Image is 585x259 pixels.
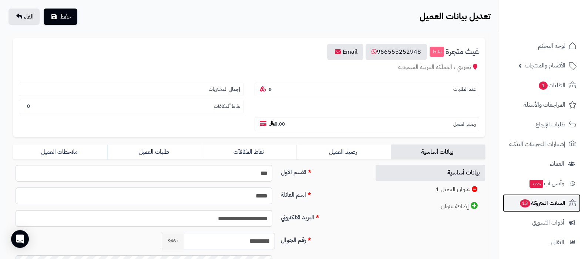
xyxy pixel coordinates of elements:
[503,194,581,212] a: السلات المتروكة13
[13,145,107,159] a: ملاحظات العميل
[376,165,485,181] a: بيانات أساسية
[532,218,564,228] span: أدوات التسويق
[503,214,581,232] a: أدوات التسويق
[503,37,581,55] a: لوحة التحكم
[503,135,581,153] a: إشعارات التحويلات البنكية
[524,100,565,110] span: المراجعات والأسئلة
[214,103,240,110] small: نقاط ألمكافآت
[538,41,565,51] span: لوحة التحكم
[503,116,581,133] a: طلبات الإرجاع
[529,178,564,189] span: وآتس آب
[376,182,485,197] a: عنوان العميل 1
[11,230,29,248] div: Open Intercom Messenger
[9,9,40,25] a: الغاء
[538,80,565,90] span: الطلبات
[509,139,565,149] span: إشعارات التحويلات البنكية
[519,198,565,208] span: السلات المتروكة
[430,47,444,57] small: نشط
[391,145,485,159] a: بيانات أساسية
[278,165,367,177] label: الاسم الأول
[535,10,578,25] img: logo-2.png
[60,12,71,21] span: حفظ
[538,81,548,90] span: 1
[162,233,184,249] span: +966
[420,10,491,23] b: تعديل بيانات العميل
[376,198,485,215] a: إضافة عنوان
[202,145,296,159] a: نقاط المكافآت
[209,86,240,93] small: إجمالي المشتريات
[525,60,565,71] span: الأقسام والمنتجات
[296,145,391,159] a: رصيد العميل
[27,103,30,110] b: 0
[19,63,479,72] div: تجريبي ، المملكة العربية السعودية
[44,9,77,25] button: حفظ
[529,180,543,188] span: جديد
[278,210,367,222] label: البريد الالكتروني
[453,121,476,128] small: رصيد العميل
[366,44,427,60] a: 966555252948
[327,44,363,60] a: Email
[550,159,564,169] span: العملاء
[446,47,479,56] span: غيث متجرة
[24,12,34,21] span: الغاء
[269,86,272,93] b: 0
[503,96,581,114] a: المراجعات والأسئلة
[503,175,581,192] a: وآتس آبجديد
[503,155,581,173] a: العملاء
[535,119,565,130] span: طلبات الإرجاع
[550,237,564,248] span: التقارير
[278,233,367,245] label: رقم الجوال
[503,233,581,251] a: التقارير
[269,120,285,127] b: 0.00
[503,76,581,94] a: الطلبات1
[278,187,367,199] label: اسم العائلة
[107,145,202,159] a: طلبات العميل
[520,199,531,207] span: 13
[453,86,476,93] small: عدد الطلبات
